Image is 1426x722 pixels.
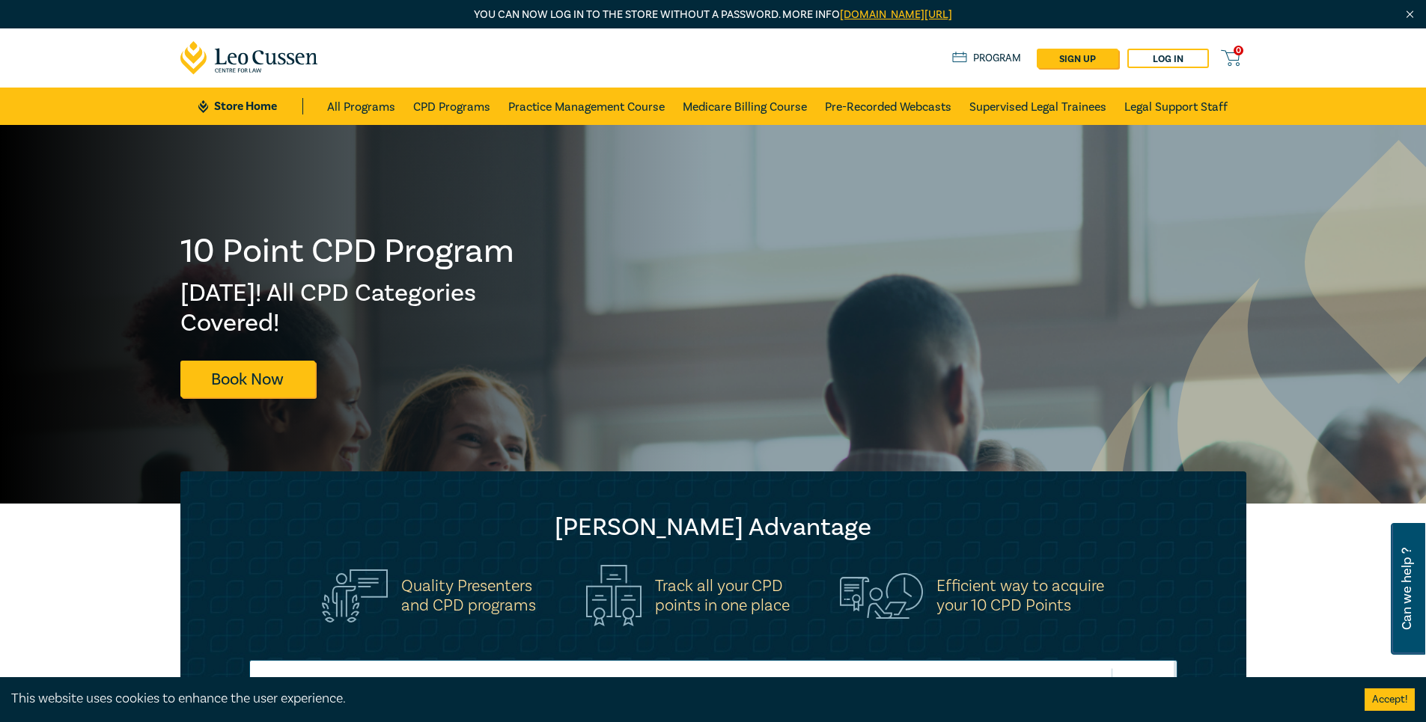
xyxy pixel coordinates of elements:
[840,573,923,618] img: Efficient way to acquire<br>your 10 CPD Points
[508,88,665,125] a: Practice Management Course
[586,565,642,626] img: Track all your CPD<br>points in one place
[198,98,302,114] a: Store Home
[1124,88,1228,125] a: Legal Support Staff
[969,88,1106,125] a: Supervised Legal Trainees
[952,50,1022,67] a: Program
[1404,8,1416,21] img: Close
[840,7,952,22] a: [DOMAIN_NAME][URL]
[1127,49,1209,68] a: Log in
[683,88,807,125] a: Medicare Billing Course
[327,88,395,125] a: All Programs
[936,576,1104,615] h5: Efficient way to acquire your 10 CPD Points
[1037,49,1118,68] a: sign up
[655,576,790,615] h5: Track all your CPD points in one place
[180,232,516,271] h1: 10 Point CPD Program
[1234,46,1243,55] span: 0
[180,361,315,397] a: Book Now
[1365,688,1415,711] button: Accept cookies
[322,569,388,622] img: Quality Presenters<br>and CPD programs
[11,689,1342,709] div: This website uses cookies to enhance the user experience.
[825,88,951,125] a: Pre-Recorded Webcasts
[1400,532,1414,646] span: Can we help ?
[180,278,516,338] h2: [DATE]! All CPD Categories Covered!
[210,513,1216,542] h2: [PERSON_NAME] Advantage
[180,7,1246,23] p: You can now log in to the store without a password. More info
[401,576,536,615] h5: Quality Presenters and CPD programs
[413,88,490,125] a: CPD Programs
[249,660,1177,721] input: Search for a program title, program description or presenter name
